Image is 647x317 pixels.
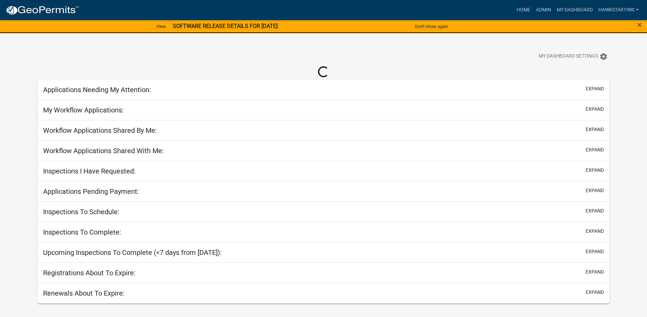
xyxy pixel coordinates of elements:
button: expand [586,207,604,215]
button: expand [586,268,604,276]
button: My Dashboard Settingssettings [533,50,613,63]
button: expand [586,85,604,92]
button: expand [586,248,604,255]
h5: Inspections I Have Requested: [43,167,136,175]
button: expand [586,146,604,153]
button: Don't show again [412,21,451,32]
a: Hawkstar1980 [596,3,641,17]
button: expand [586,228,604,235]
h5: My Workflow Applications: [43,106,124,114]
h5: Registrations About To Expire: [43,269,136,277]
h5: Applications Pending Payment: [43,187,139,196]
h5: Workflow Applications Shared With Me: [43,147,164,155]
a: My Dashboard [554,3,596,17]
button: expand [586,187,604,194]
button: Close [637,21,642,29]
button: expand [586,167,604,174]
h5: Applications Needing My Attention: [43,86,151,94]
a: Home [514,3,533,17]
a: Admin [533,3,554,17]
h5: Upcoming Inspections To Complete (<7 days from [DATE]): [43,248,222,257]
h5: Renewals About To Expire: [43,289,125,297]
button: expand [586,126,604,133]
i: settings [599,52,608,61]
button: expand [586,106,604,113]
span: × [637,20,642,30]
button: expand [586,289,604,296]
a: View [153,21,169,32]
h5: Inspections To Complete: [43,228,121,236]
strong: SOFTWARE RELEASE DETAILS FOR [DATE] [173,23,278,29]
h5: Workflow Applications Shared By Me: [43,126,157,135]
span: My Dashboard Settings [539,52,598,61]
h5: Inspections To Schedule: [43,208,119,216]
